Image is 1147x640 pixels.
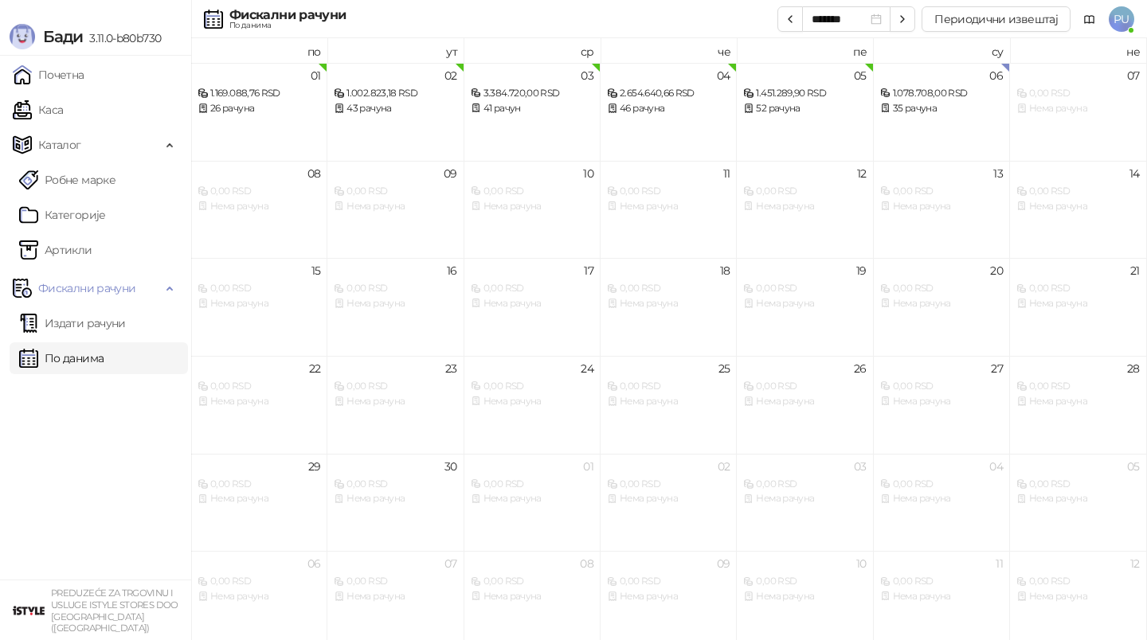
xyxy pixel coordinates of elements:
div: 12 [857,168,867,179]
td: 2025-09-14 [1010,161,1146,259]
div: Нема рачуна [1016,101,1139,116]
div: Нема рачуна [1016,589,1139,604]
td: 2025-09-09 [327,161,464,259]
div: 10 [583,168,593,179]
div: 21 [1130,265,1140,276]
th: пе [737,38,873,63]
td: 2025-09-11 [601,161,737,259]
div: Нема рачуна [607,296,730,311]
div: Фискални рачуни [229,9,346,21]
div: 07 [1127,70,1140,81]
div: 2.654.640,66 RSD [607,86,730,101]
td: 2025-09-07 [1010,63,1146,161]
div: Нема рачуна [471,589,593,604]
div: 08 [307,168,321,179]
div: 0,00 RSD [607,574,730,589]
div: 1.451.289,90 RSD [743,86,866,101]
td: 2025-09-13 [874,161,1010,259]
td: 2025-09-15 [191,258,327,356]
td: 2025-09-19 [737,258,873,356]
div: Нема рачуна [1016,491,1139,506]
div: 0,00 RSD [198,379,320,394]
small: PREDUZEĆE ZA TRGOVINU I USLUGE ISTYLE STORES DOO [GEOGRAPHIC_DATA] ([GEOGRAPHIC_DATA]) [51,587,178,634]
td: 2025-09-01 [191,63,327,161]
div: 28 [1127,363,1140,374]
div: Нема рачуна [334,589,456,604]
div: 35 рачуна [880,101,1003,116]
div: 07 [444,558,457,569]
div: 20 [990,265,1003,276]
a: Издати рачуни [19,307,126,339]
div: 05 [1127,461,1140,472]
div: Нема рачуна [880,199,1003,214]
div: 0,00 RSD [1016,281,1139,296]
div: Нема рачуна [880,296,1003,311]
img: Logo [10,24,35,49]
div: 0,00 RSD [471,281,593,296]
a: Категорије [19,199,106,231]
div: 18 [720,265,730,276]
div: Нема рачуна [334,491,456,506]
div: 13 [993,168,1003,179]
td: 2025-10-02 [601,454,737,552]
div: 0,00 RSD [880,184,1003,199]
div: 46 рачуна [607,101,730,116]
div: 16 [447,265,457,276]
div: 03 [854,461,867,472]
td: 2025-09-23 [327,356,464,454]
div: Нема рачуна [198,589,320,604]
div: Нема рачуна [607,589,730,604]
div: 30 [444,461,457,472]
td: 2025-09-28 [1010,356,1146,454]
div: 0,00 RSD [471,574,593,589]
div: Нема рачуна [607,491,730,506]
div: 0,00 RSD [1016,477,1139,492]
div: Нема рачуна [198,199,320,214]
td: 2025-09-03 [464,63,601,161]
div: Нема рачуна [1016,199,1139,214]
td: 2025-09-27 [874,356,1010,454]
div: 0,00 RSD [334,477,456,492]
div: 15 [311,265,321,276]
div: Нема рачуна [198,394,320,409]
a: Робне марке [19,164,115,196]
div: 0,00 RSD [334,184,456,199]
td: 2025-09-24 [464,356,601,454]
span: PU [1109,6,1134,32]
td: 2025-09-22 [191,356,327,454]
div: Нема рачуна [198,491,320,506]
button: Периодични извештај [922,6,1071,32]
div: 0,00 RSD [743,574,866,589]
div: 06 [989,70,1003,81]
div: Нема рачуна [334,199,456,214]
span: Фискални рачуни [38,272,135,304]
div: 29 [308,461,321,472]
div: 0,00 RSD [198,184,320,199]
div: 43 рачуна [334,101,456,116]
div: 0,00 RSD [880,574,1003,589]
div: 25 [718,363,730,374]
div: По данима [229,21,346,29]
div: 0,00 RSD [880,477,1003,492]
div: 11 [996,558,1003,569]
td: 2025-09-12 [737,161,873,259]
a: По данима [19,342,104,374]
div: 0,00 RSD [607,477,730,492]
div: Нема рачуна [471,394,593,409]
div: 01 [583,461,593,472]
div: 0,00 RSD [334,379,456,394]
div: Нема рачуна [743,199,866,214]
div: Нема рачуна [743,589,866,604]
span: Каталог [38,129,81,161]
td: 2025-09-02 [327,63,464,161]
div: 26 рачуна [198,101,320,116]
div: 0,00 RSD [1016,574,1139,589]
div: 08 [580,558,593,569]
div: 23 [445,363,457,374]
span: 3.11.0-b80b730 [83,31,161,45]
td: 2025-09-20 [874,258,1010,356]
th: ср [464,38,601,63]
td: 2025-09-18 [601,258,737,356]
div: 24 [581,363,593,374]
a: Каса [13,94,63,126]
